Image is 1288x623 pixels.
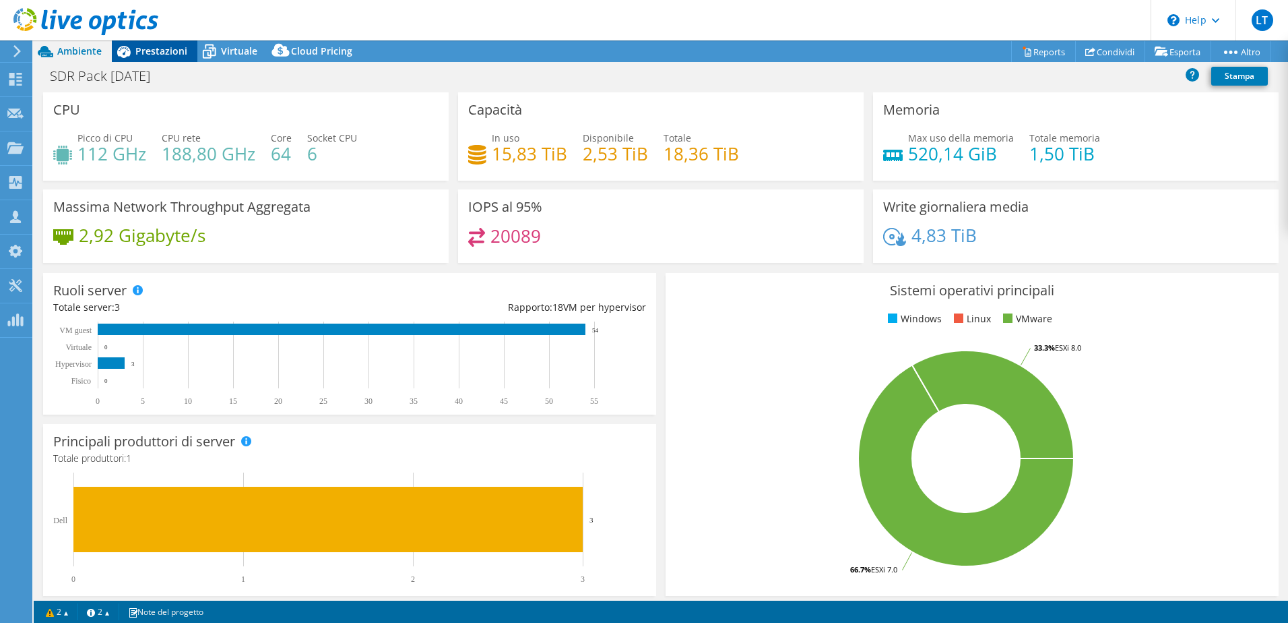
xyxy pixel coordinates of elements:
[592,327,599,334] text: 54
[53,200,311,214] h3: Massima Network Throughput Aggregata
[274,396,282,406] text: 20
[908,131,1014,144] span: Max uso della memoria
[590,396,598,406] text: 55
[589,516,593,524] text: 3
[77,131,133,144] span: Picco di CPU
[883,200,1029,214] h3: Write giornaliera media
[468,200,542,214] h3: IOPS al 95%
[271,131,292,144] span: Core
[77,603,119,620] a: 2
[1211,67,1268,86] a: Stampa
[1211,41,1271,62] a: Altro
[1029,131,1100,144] span: Totale memoria
[1055,343,1081,353] tspan: ESXi 8.0
[911,228,977,243] h4: 4,83 TiB
[1252,9,1273,31] span: LT
[500,396,508,406] text: 45
[581,574,585,584] text: 3
[583,146,648,161] h4: 2,53 TiB
[307,131,357,144] span: Socket CPU
[36,603,78,620] a: 2
[583,131,634,144] span: Disponibile
[468,102,522,117] h3: Capacità
[1011,41,1076,62] a: Reports
[545,396,553,406] text: 50
[53,300,350,315] div: Totale server:
[490,229,541,243] h4: 20089
[141,396,145,406] text: 5
[221,44,257,57] span: Virtuale
[1000,311,1052,326] li: VMware
[850,564,871,574] tspan: 66.7%
[664,146,739,161] h4: 18,36 TiB
[410,396,418,406] text: 35
[96,396,100,406] text: 0
[126,452,131,465] span: 1
[135,44,187,57] span: Prestazioni
[291,44,352,57] span: Cloud Pricing
[184,396,192,406] text: 10
[53,451,646,466] h4: Totale produttori:
[59,326,92,335] text: VM guest
[53,516,67,525] text: Dell
[364,396,373,406] text: 30
[162,131,201,144] span: CPU rete
[350,300,646,315] div: Rapporto: VM per hypervisor
[77,146,146,161] h4: 112 GHz
[908,146,1014,161] h4: 520,14 GiB
[271,146,292,161] h4: 64
[53,102,80,117] h3: CPU
[951,311,991,326] li: Linux
[1029,146,1100,161] h4: 1,50 TiB
[131,361,135,367] text: 3
[162,146,255,161] h4: 188,80 GHz
[1075,41,1145,62] a: Condividi
[664,131,691,144] span: Totale
[492,131,519,144] span: In uso
[104,344,108,351] text: 0
[492,146,567,161] h4: 15,83 TiB
[65,343,92,352] text: Virtuale
[455,396,463,406] text: 40
[229,396,237,406] text: 15
[883,102,940,117] h3: Memoria
[119,603,213,620] a: Note del progetto
[53,283,127,298] h3: Ruoli server
[676,283,1268,298] h3: Sistemi operativi principali
[241,574,245,584] text: 1
[319,396,327,406] text: 25
[55,359,92,369] text: Hypervisor
[411,574,415,584] text: 2
[79,228,205,243] h4: 2,92 Gigabyte/s
[552,301,563,314] span: 18
[1034,343,1055,353] tspan: 33.3%
[71,376,91,386] text: Fisico
[44,69,171,84] h1: SDR Pack [DATE]
[104,378,108,384] text: 0
[71,574,75,584] text: 0
[884,311,942,326] li: Windows
[57,44,102,57] span: Ambiente
[53,434,235,449] h3: Principali produttori di server
[307,146,357,161] h4: 6
[1145,41,1211,62] a: Esporta
[871,564,897,574] tspan: ESXi 7.0
[1167,14,1180,26] svg: \n
[115,301,120,314] span: 3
